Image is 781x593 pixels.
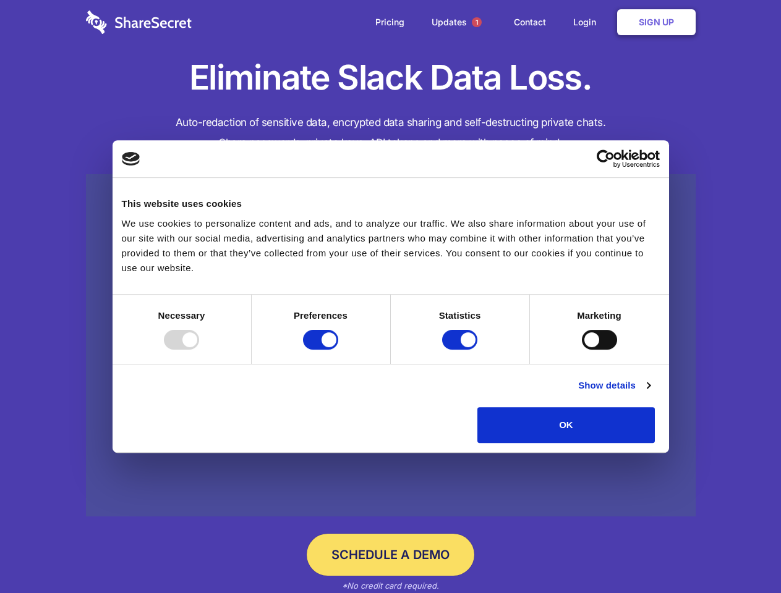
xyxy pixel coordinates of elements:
a: Schedule a Demo [307,534,474,576]
img: logo [122,152,140,166]
h1: Eliminate Slack Data Loss. [86,56,696,100]
strong: Marketing [577,310,621,321]
a: Wistia video thumbnail [86,174,696,517]
strong: Necessary [158,310,205,321]
span: 1 [472,17,482,27]
a: Pricing [363,3,417,41]
strong: Preferences [294,310,348,321]
img: logo-wordmark-white-trans-d4663122ce5f474addd5e946df7df03e33cb6a1c49d2221995e7729f52c070b2.svg [86,11,192,34]
em: *No credit card required. [342,581,439,591]
a: Show details [578,378,650,393]
a: Sign Up [617,9,696,35]
div: We use cookies to personalize content and ads, and to analyze our traffic. We also share informat... [122,216,660,275]
button: OK [477,407,655,443]
div: This website uses cookies [122,196,660,211]
h4: Auto-redaction of sensitive data, encrypted data sharing and self-destructing private chats. Shar... [86,112,696,153]
strong: Statistics [439,310,481,321]
a: Login [561,3,615,41]
a: Usercentrics Cookiebot - opens in a new window [552,149,660,168]
a: Contact [501,3,558,41]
